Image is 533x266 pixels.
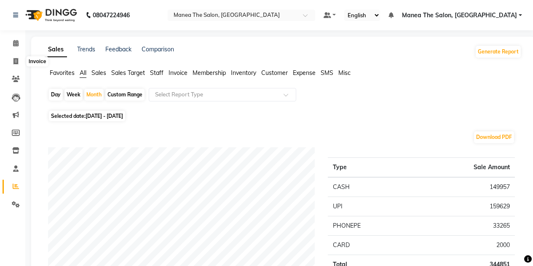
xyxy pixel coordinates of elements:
td: 149957 [412,177,515,197]
td: 2000 [412,236,515,255]
b: 08047224946 [93,3,130,27]
span: Staff [150,69,163,77]
button: Generate Report [476,46,521,58]
span: Selected date: [49,111,125,121]
span: Invoice [169,69,187,77]
span: Sales Target [111,69,145,77]
div: Week [64,89,83,101]
div: Month [84,89,104,101]
span: Manea The Salon, [GEOGRAPHIC_DATA] [402,11,517,20]
span: SMS [321,69,333,77]
a: Comparison [142,45,174,53]
span: Favorites [50,69,75,77]
div: Custom Range [105,89,145,101]
span: Inventory [231,69,256,77]
div: Invoice [27,56,48,66]
span: Membership [193,69,226,77]
span: Misc [338,69,351,77]
td: CARD [328,236,412,255]
td: 159629 [412,197,515,216]
td: PHONEPE [328,216,412,236]
span: [DATE] - [DATE] [86,113,123,119]
th: Sale Amount [412,158,515,178]
span: Sales [91,69,106,77]
span: Expense [293,69,316,77]
button: Download PDF [474,131,514,143]
a: Feedback [105,45,131,53]
th: Type [328,158,412,178]
a: Sales [45,42,67,57]
span: Customer [261,69,288,77]
a: Trends [77,45,95,53]
img: logo [21,3,79,27]
td: 33265 [412,216,515,236]
td: CASH [328,177,412,197]
div: Day [49,89,63,101]
span: All [80,69,86,77]
td: UPI [328,197,412,216]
